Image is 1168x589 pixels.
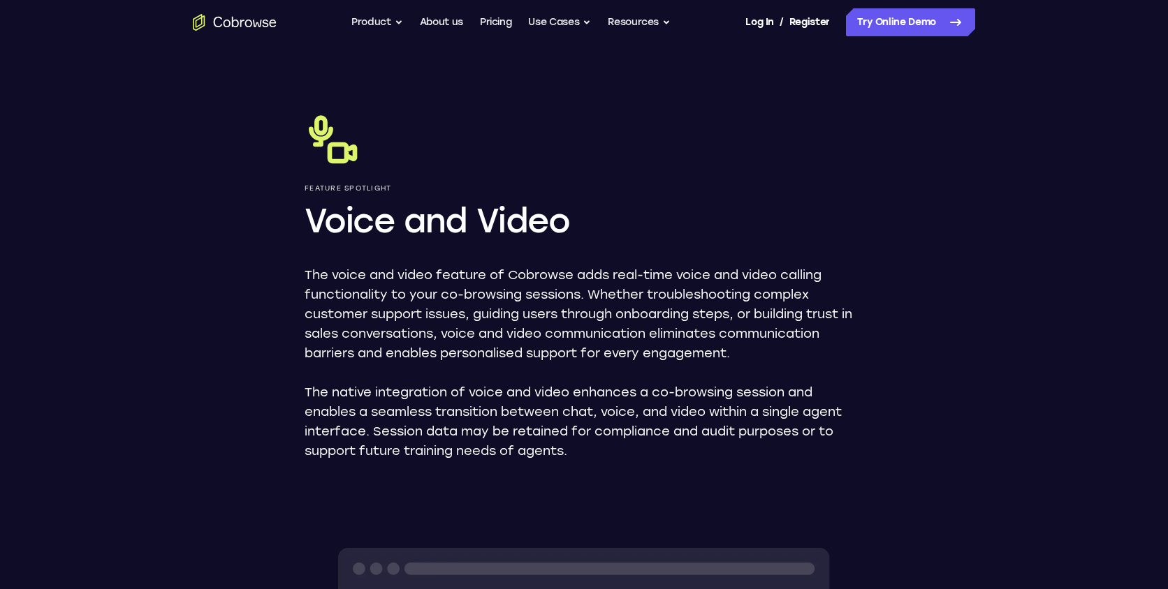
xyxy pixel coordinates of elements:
a: About us [420,8,463,36]
a: Pricing [480,8,512,36]
p: The voice and video feature of Cobrowse adds real-time voice and video calling functionality to y... [305,265,863,363]
p: Feature Spotlight [305,184,863,193]
a: Go to the home page [193,14,277,31]
a: Try Online Demo [846,8,975,36]
a: Log In [745,8,773,36]
button: Use Cases [528,8,591,36]
img: Voice and Video [305,112,360,167]
a: Register [789,8,830,36]
button: Resources [608,8,671,36]
h1: Voice and Video [305,198,863,243]
p: The native integration of voice and video enhances a co-browsing session and enables a seamless t... [305,382,863,461]
button: Product [351,8,403,36]
span: / [780,14,784,31]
